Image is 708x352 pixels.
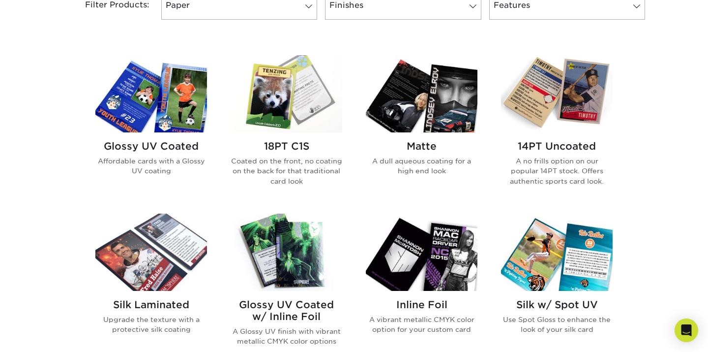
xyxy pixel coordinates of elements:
img: Glossy UV Coated w/ Inline Foil Trading Cards [231,214,342,291]
h2: Matte [366,140,477,152]
h2: 18PT C1S [231,140,342,152]
img: 14PT Uncoated Trading Cards [501,55,613,132]
img: Inline Foil Trading Cards [366,214,477,291]
img: Matte Trading Cards [366,55,477,132]
p: Use Spot Gloss to enhance the look of your silk card [501,315,613,335]
h2: 14PT Uncoated [501,140,613,152]
img: 18PT C1S Trading Cards [231,55,342,132]
a: Matte Trading Cards Matte A dull aqueous coating for a high end look [366,55,477,202]
p: Upgrade the texture with a protective silk coating [95,315,207,335]
div: Open Intercom Messenger [675,319,698,342]
h2: Glossy UV Coated [95,140,207,152]
a: 18PT C1S Trading Cards 18PT C1S Coated on the front, no coating on the back for that traditional ... [231,55,342,202]
p: A no frills option on our popular 14PT stock. Offers authentic sports card look. [501,156,613,186]
img: Silk w/ Spot UV Trading Cards [501,214,613,291]
p: Affordable cards with a Glossy UV coating [95,156,207,176]
h2: Silk w/ Spot UV [501,299,613,311]
iframe: Google Customer Reviews [2,322,84,349]
a: 14PT Uncoated Trading Cards 14PT Uncoated A no frills option on our popular 14PT stock. Offers au... [501,55,613,202]
p: Coated on the front, no coating on the back for that traditional card look [231,156,342,186]
h2: Silk Laminated [95,299,207,311]
img: Glossy UV Coated Trading Cards [95,55,207,132]
p: A dull aqueous coating for a high end look [366,156,477,176]
h2: Inline Foil [366,299,477,311]
h2: Glossy UV Coated w/ Inline Foil [231,299,342,322]
p: A Glossy UV finish with vibrant metallic CMYK color options [231,326,342,347]
a: Glossy UV Coated Trading Cards Glossy UV Coated Affordable cards with a Glossy UV coating [95,55,207,202]
img: Silk Laminated Trading Cards [95,214,207,291]
p: A vibrant metallic CMYK color option for your custom card [366,315,477,335]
